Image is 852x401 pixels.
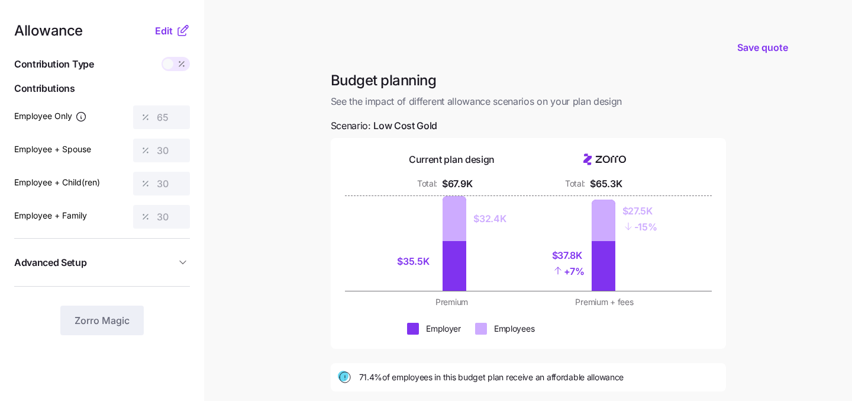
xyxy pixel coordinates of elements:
span: See the impact of different allowance scenarios on your plan design [331,94,726,109]
span: Contributions [14,81,190,96]
div: + 7% [552,263,585,279]
button: Save quote [728,31,798,64]
div: Total: [417,178,437,190]
label: Employee + Family [14,209,87,222]
span: Low Cost Gold [373,118,437,133]
div: Employer [426,323,461,335]
div: Employees [494,323,534,335]
button: Advanced Setup [14,248,190,277]
div: $65.3K [590,177,622,191]
div: $35.5K [397,254,435,269]
span: 71.4% of employees in this budget plan receive an affordable allowance [359,371,624,383]
div: Current plan design [409,152,495,167]
label: Employee Only [14,110,87,123]
div: $27.5K [622,204,657,219]
div: Premium + fees [535,296,674,308]
label: Employee + Child(ren) [14,176,100,189]
span: Scenario: [331,118,438,133]
label: Employee + Spouse [14,143,91,156]
span: Edit [155,24,173,38]
span: Save quote [737,40,788,54]
div: $37.8K [552,248,585,263]
span: Contribution Type [14,57,94,72]
div: $67.9K [442,177,472,191]
span: Advanced Setup [14,255,87,270]
span: Allowance [14,24,83,38]
button: Zorro Magic [60,306,144,335]
h1: Budget planning [331,71,726,89]
button: Edit [155,24,176,38]
div: Premium [383,296,521,308]
span: Zorro Magic [75,313,130,328]
div: $32.4K [473,211,506,226]
div: - 15% [622,219,657,235]
div: Total: [565,178,585,190]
